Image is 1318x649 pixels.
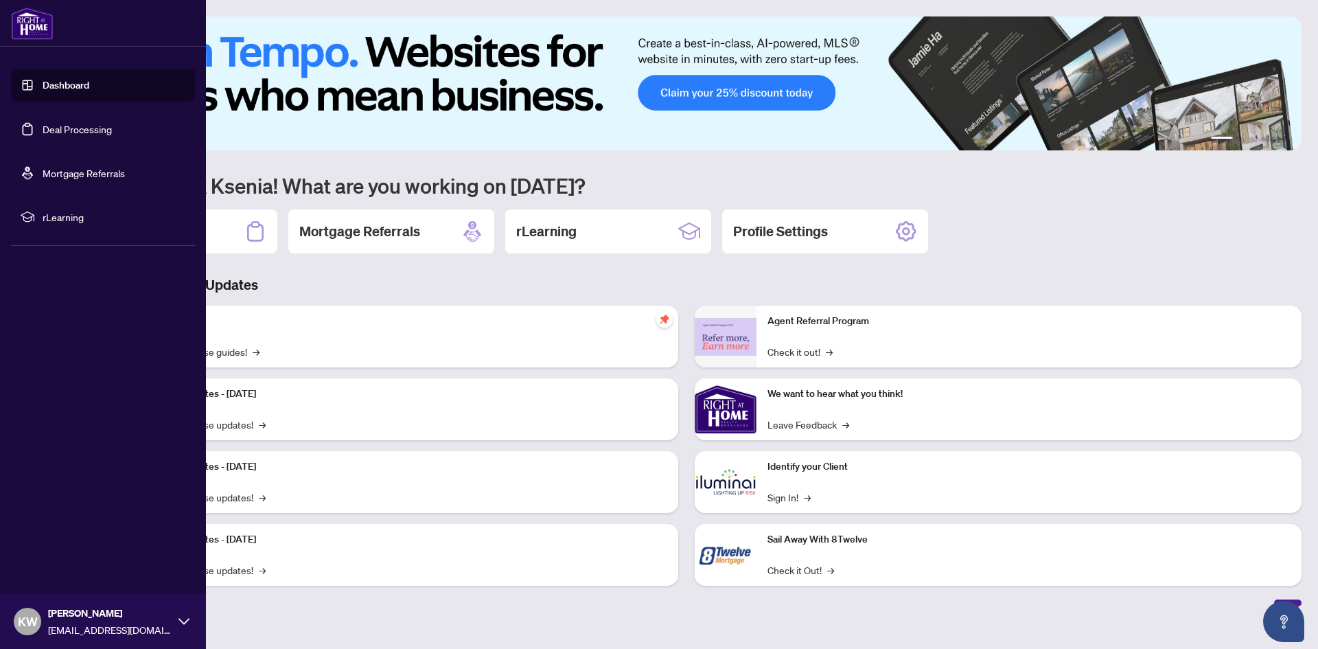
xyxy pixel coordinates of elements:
[259,417,266,432] span: →
[767,532,1291,547] p: Sail Away With 8Twelve
[827,562,834,578] span: →
[299,222,420,241] h2: Mortgage Referrals
[767,387,1291,402] p: We want to hear what you think!
[767,459,1291,475] p: Identify your Client
[767,490,811,505] a: Sign In!→
[48,622,172,637] span: [EMAIL_ADDRESS][DOMAIN_NAME]
[259,562,266,578] span: →
[1211,137,1233,142] button: 1
[43,123,112,135] a: Deal Processing
[1263,601,1304,642] button: Open asap
[767,562,834,578] a: Check it Out!→
[144,387,667,402] p: Platform Updates - [DATE]
[71,172,1302,198] h1: Welcome back Ksenia! What are you working on [DATE]?
[43,209,185,225] span: rLearning
[11,7,54,40] img: logo
[144,532,667,547] p: Platform Updates - [DATE]
[71,275,1302,295] h3: Brokerage & Industry Updates
[1282,137,1288,142] button: 6
[1249,137,1255,142] button: 3
[1271,137,1277,142] button: 5
[144,459,667,475] p: Platform Updates - [DATE]
[826,344,833,359] span: →
[842,417,849,432] span: →
[253,344,259,359] span: →
[144,314,667,329] p: Self-Help
[767,417,849,432] a: Leave Feedback→
[695,318,756,356] img: Agent Referral Program
[804,490,811,505] span: →
[259,490,266,505] span: →
[516,222,577,241] h2: rLearning
[43,79,89,91] a: Dashboard
[48,606,172,621] span: [PERSON_NAME]
[1238,137,1244,142] button: 2
[695,451,756,513] img: Identify your Client
[695,378,756,440] img: We want to hear what you think!
[656,311,673,328] span: pushpin
[1260,137,1266,142] button: 4
[767,344,833,359] a: Check it out!→
[695,524,756,586] img: Sail Away With 8Twelve
[767,314,1291,329] p: Agent Referral Program
[43,167,125,179] a: Mortgage Referrals
[18,612,38,631] span: KW
[71,16,1302,150] img: Slide 0
[733,222,828,241] h2: Profile Settings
